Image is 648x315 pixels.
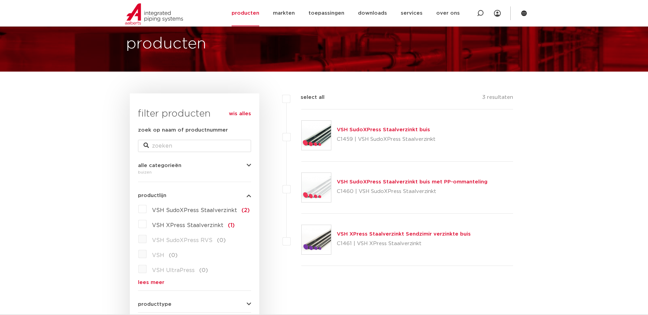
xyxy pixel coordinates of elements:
button: producttype [138,302,251,307]
a: VSH SudoXPress Staalverzinkt buis [337,127,430,132]
p: C1460 | VSH SudoXPress Staalverzinkt [337,186,487,197]
span: alle categorieën [138,163,181,168]
p: 3 resultaten [482,93,513,104]
label: select all [290,93,325,102]
a: VSH XPress Staalverzinkt Sendzimir verzinkte buis [337,231,471,237]
img: Thumbnail for VSH SudoXPress Staalverzinkt buis [302,121,331,150]
h1: producten [126,33,206,55]
img: Thumbnail for VSH XPress Staalverzinkt Sendzimir verzinkte buis [302,225,331,254]
span: (0) [169,253,178,258]
p: C1461 | VSH XPress Staalverzinkt [337,238,471,249]
span: VSH SudoXPress RVS [152,238,212,243]
span: (2) [242,208,250,213]
span: (0) [199,268,208,273]
span: (1) [228,223,235,228]
h3: filter producten [138,107,251,121]
input: zoeken [138,140,251,152]
span: producttype [138,302,171,307]
span: VSH UltraPress [152,268,195,273]
div: buizen [138,168,251,176]
span: VSH SudoXPress Staalverzinkt [152,208,237,213]
img: Thumbnail for VSH SudoXPress Staalverzinkt buis met PP-ommanteling [302,173,331,202]
button: productlijn [138,193,251,198]
span: VSH XPress Staalverzinkt [152,223,223,228]
button: alle categorieën [138,163,251,168]
label: zoek op naam of productnummer [138,126,228,134]
span: VSH [152,253,164,258]
a: VSH SudoXPress Staalverzinkt buis met PP-ommanteling [337,179,487,184]
span: productlijn [138,193,166,198]
a: wis alles [229,110,251,118]
p: C1459 | VSH SudoXPress Staalverzinkt [337,134,436,145]
a: lees meer [138,280,251,285]
span: (0) [217,238,226,243]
